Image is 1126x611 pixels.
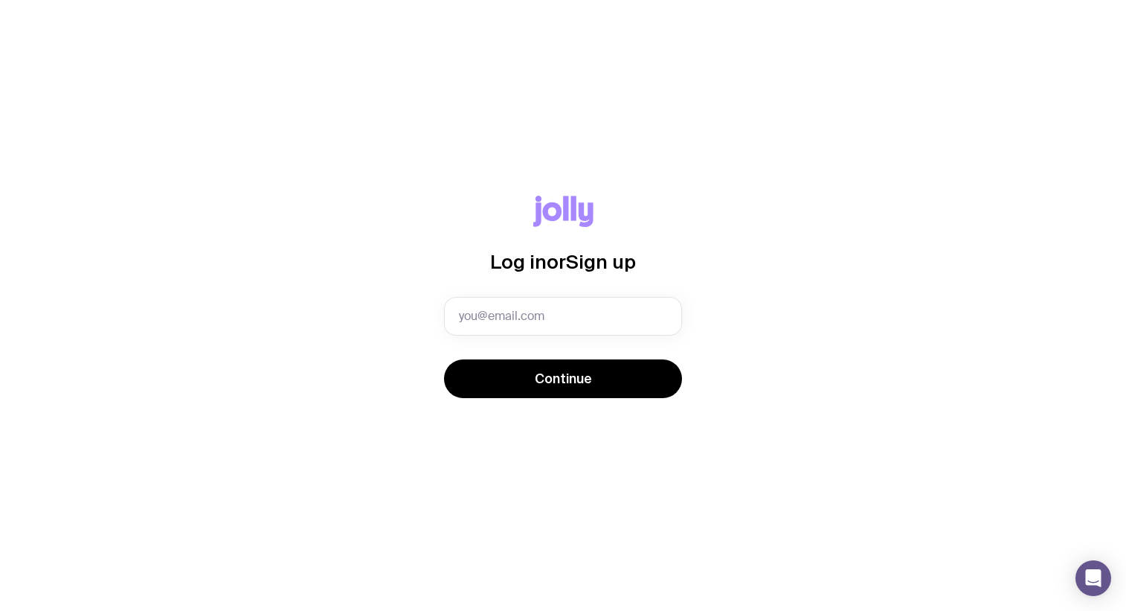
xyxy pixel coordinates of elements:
span: Continue [535,370,592,388]
input: you@email.com [444,297,682,336]
span: or [547,251,566,272]
button: Continue [444,359,682,398]
span: Sign up [566,251,636,272]
div: Open Intercom Messenger [1075,560,1111,596]
span: Log in [490,251,547,272]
